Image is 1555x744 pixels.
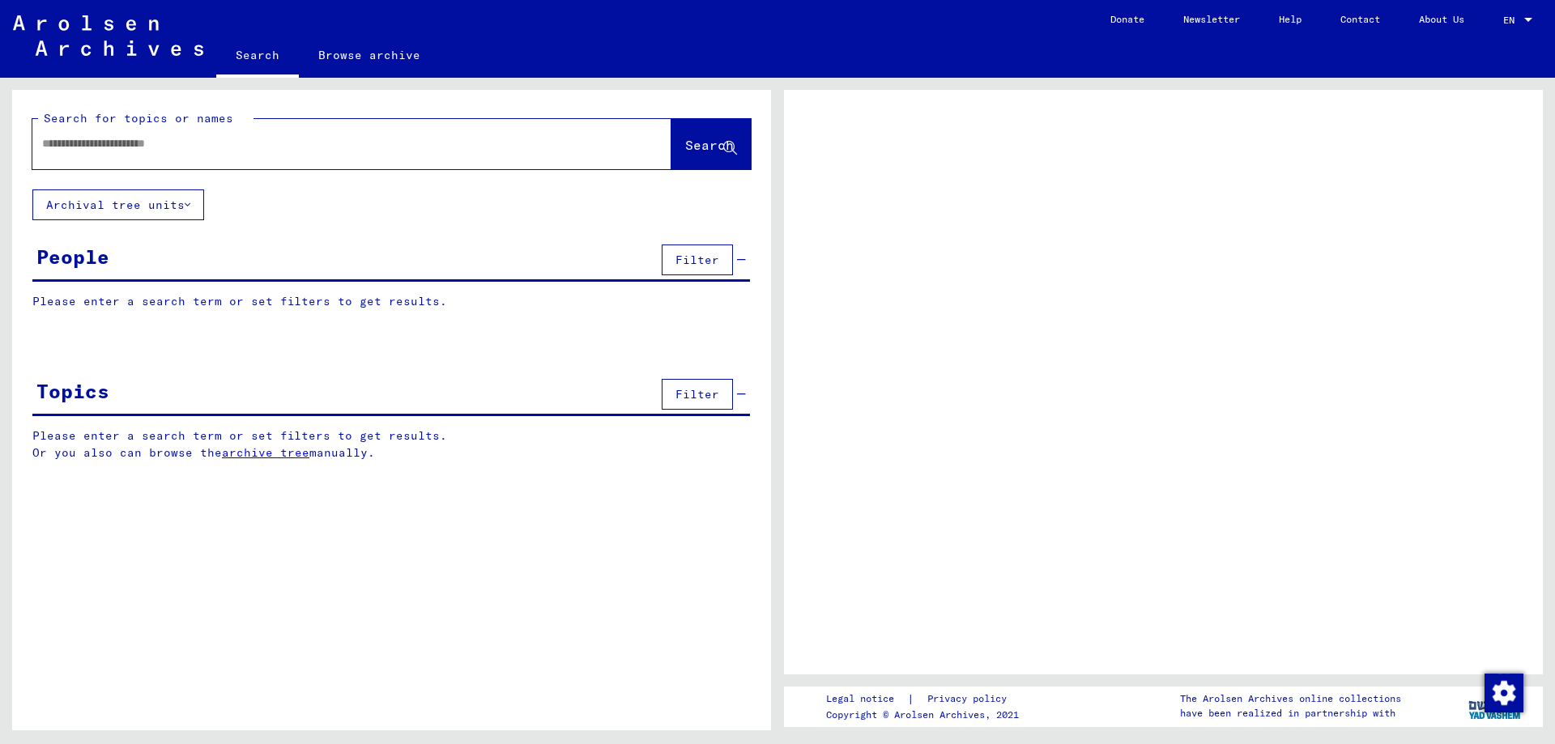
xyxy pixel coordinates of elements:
p: have been realized in partnership with [1180,706,1401,721]
span: Filter [675,253,719,267]
button: Filter [662,379,733,410]
div: Change consent [1484,673,1523,712]
a: Browse archive [299,36,440,74]
p: Please enter a search term or set filters to get results. [32,293,750,310]
p: The Arolsen Archives online collections [1180,691,1401,706]
p: Please enter a search term or set filters to get results. Or you also can browse the manually. [32,427,751,461]
span: Search [685,137,734,153]
img: Change consent [1485,674,1523,712]
mat-label: Search for topics or names [44,111,233,125]
button: Search [671,119,751,169]
div: People [36,242,109,271]
span: EN [1503,15,1521,26]
button: Archival tree units [32,189,204,220]
button: Filter [662,244,733,275]
img: Arolsen_neg.svg [13,15,203,56]
a: Legal notice [826,691,907,708]
img: yv_logo.png [1465,686,1526,726]
div: | [826,691,1026,708]
a: Privacy policy [914,691,1026,708]
p: Copyright © Arolsen Archives, 2021 [826,708,1026,722]
a: archive tree [222,445,309,460]
div: Topics [36,376,109,406]
a: Search [216,36,299,78]
span: Filter [675,387,719,402]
